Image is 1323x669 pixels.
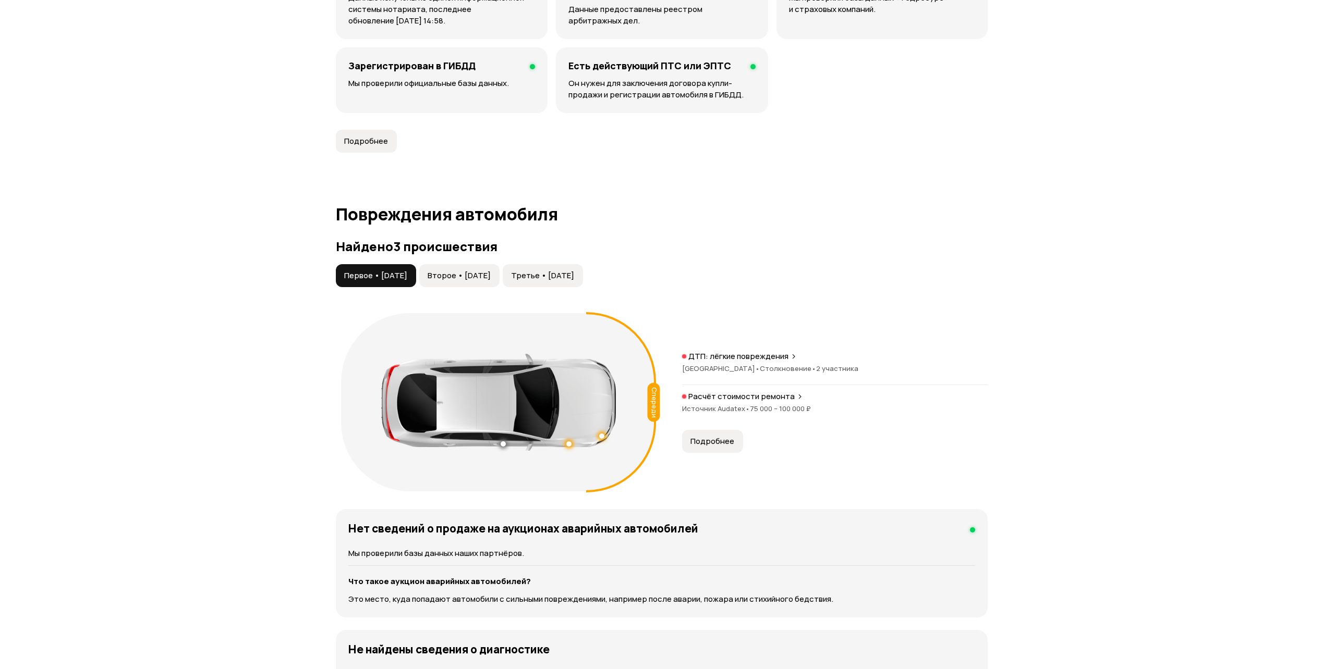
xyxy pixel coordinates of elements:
button: Первое • [DATE] [336,264,416,287]
button: Второе • [DATE] [419,264,500,287]
h1: Повреждения автомобиля [336,205,988,224]
span: [GEOGRAPHIC_DATA] [682,364,760,373]
button: Третье • [DATE] [503,264,583,287]
span: Третье • [DATE] [511,270,574,281]
span: Подробнее [690,436,734,447]
h4: Есть действующий ПТС или ЭПТС [568,60,731,71]
span: Второе • [DATE] [428,270,491,281]
span: • [755,364,760,373]
p: Он нужен для заключения договора купли-продажи и регистрации автомобиля в ГИБДД. [568,78,756,101]
span: 75 000 – 100 000 ₽ [750,404,811,413]
p: Это место, куда попадают автомобили с сильными повреждениями, например после аварии, пожара или с... [348,593,975,605]
h3: Найдено 3 происшествия [336,239,988,254]
span: Источник Audatex [682,404,750,413]
button: Подробнее [682,430,743,453]
strong: Что такое аукцион аварийных автомобилей? [348,576,531,587]
p: Мы проверили базы данных наших партнёров. [348,548,975,559]
span: • [811,364,816,373]
div: Спереди [647,382,660,422]
p: Данные предоставлены реестром арбитражных дел. [568,4,756,27]
h4: Нет сведений о продаже на аукционах аварийных автомобилей [348,522,698,535]
h4: Не найдены сведения о диагностике [348,642,550,656]
h4: Зарегистрирован в ГИБДД [348,60,476,71]
span: Подробнее [344,136,388,146]
button: Подробнее [336,130,397,153]
span: Столкновение [760,364,816,373]
span: Первое • [DATE] [344,270,407,281]
span: 2 участника [816,364,858,373]
p: ДТП: лёгкие повреждения [688,351,788,362]
p: Расчёт стоимости ремонта [688,391,795,402]
p: Мы проверили официальные базы данных. [348,78,535,89]
span: • [745,404,750,413]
